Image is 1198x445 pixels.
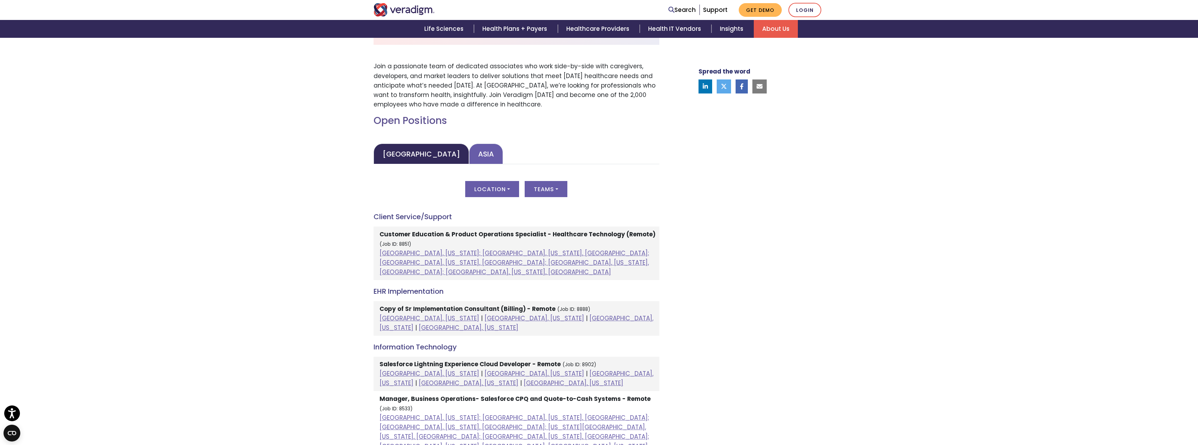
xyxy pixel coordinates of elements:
[520,379,522,387] span: |
[525,181,567,197] button: Teams
[380,230,655,238] strong: Customer Education & Product Operations Specialist - Healthcare Technology (Remote)
[415,379,417,387] span: |
[380,360,561,368] strong: Salesforce Lightning Experience Cloud Developer - Remote
[484,369,584,378] a: [GEOGRAPHIC_DATA], [US_STATE]
[640,20,711,38] a: Health IT Vendors
[562,361,596,368] small: (Job ID: 8902)
[380,369,479,378] a: [GEOGRAPHIC_DATA], [US_STATE]
[374,3,435,16] img: Veradigm logo
[374,343,659,351] h4: Information Technology
[3,425,20,441] button: Open CMP widget
[380,249,649,276] a: [GEOGRAPHIC_DATA], [US_STATE]; [GEOGRAPHIC_DATA], [US_STATE], [GEOGRAPHIC_DATA]; [GEOGRAPHIC_DATA...
[711,20,754,38] a: Insights
[469,144,503,164] a: Asia
[481,369,483,378] span: |
[374,62,659,109] p: Join a passionate team of dedicated associates who work side-by-side with caregivers, developers,...
[380,305,555,313] strong: Copy of Sr Implementation Consultant (Billing) - Remote
[380,314,479,322] a: [GEOGRAPHIC_DATA], [US_STATE]
[380,395,651,403] strong: Manager, Business Operations- Salesforce CPQ and Quote-to-Cash Systems - Remote
[668,5,696,15] a: Search
[788,3,821,17] a: Login
[374,287,659,295] h4: EHR Implementation
[416,20,474,38] a: Life Sciences
[586,314,588,322] span: |
[586,369,588,378] span: |
[380,314,653,332] a: [GEOGRAPHIC_DATA], [US_STATE]
[481,314,483,322] span: |
[739,3,782,17] a: Get Demo
[374,213,659,221] h4: Client Service/Support
[374,144,469,164] a: [GEOGRAPHIC_DATA]
[703,6,728,14] a: Support
[380,241,411,248] small: (Job ID: 8851)
[465,181,519,197] button: Location
[380,405,413,412] small: (Job ID: 8533)
[419,379,518,387] a: [GEOGRAPHIC_DATA], [US_STATE]
[419,324,518,332] a: [GEOGRAPHIC_DATA], [US_STATE]
[415,324,417,332] span: |
[484,314,584,322] a: [GEOGRAPHIC_DATA], [US_STATE]
[374,115,659,127] h2: Open Positions
[557,306,590,313] small: (Job ID: 8888)
[558,20,640,38] a: Healthcare Providers
[474,20,558,38] a: Health Plans + Payers
[754,20,798,38] a: About Us
[524,379,623,387] a: [GEOGRAPHIC_DATA], [US_STATE]
[699,67,750,76] strong: Spread the word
